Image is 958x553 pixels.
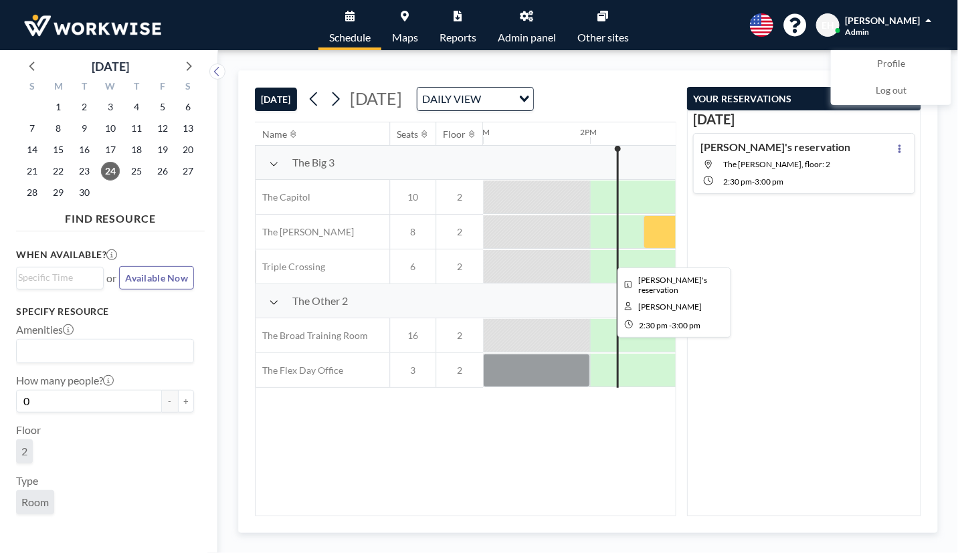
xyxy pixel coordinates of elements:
button: + [178,390,194,413]
input: Search for option [18,342,186,360]
span: Sunday, September 21, 2025 [23,162,41,181]
div: F [149,79,175,96]
span: The Other 2 [292,294,348,308]
div: [DATE] [92,57,129,76]
span: Room [21,495,49,509]
span: Saturday, September 27, 2025 [179,162,198,181]
span: [DATE] [350,88,403,108]
div: Floor [443,128,466,140]
span: Monday, September 29, 2025 [49,183,68,202]
span: Available Now [125,272,188,284]
div: Seats [397,128,418,140]
span: 8 [390,226,436,238]
span: Friday, September 19, 2025 [153,140,172,159]
div: W [98,79,124,96]
span: 2 [21,445,27,458]
span: 2 [436,191,483,203]
button: Available Now [119,266,194,290]
div: Search for option [17,267,103,288]
span: Saturday, September 20, 2025 [179,140,198,159]
span: The [PERSON_NAME] [256,226,354,238]
span: Tuesday, September 30, 2025 [75,183,94,202]
div: Search for option [417,88,533,110]
span: Reports [440,32,476,43]
h3: Specify resource [16,306,194,318]
span: DAILY VIEW [420,90,484,108]
span: Thursday, September 18, 2025 [127,140,146,159]
span: Sunday, September 7, 2025 [23,119,41,138]
span: Thursday, September 4, 2025 [127,98,146,116]
span: Admin panel [498,32,556,43]
span: 3:00 PM [755,177,783,187]
span: Monday, September 22, 2025 [49,162,68,181]
span: Wednesday, September 10, 2025 [101,119,120,138]
span: Profile [877,58,905,71]
h4: FIND RESOURCE [16,207,205,225]
span: 2 [436,364,483,376]
span: or [106,271,116,285]
span: Admin [845,27,869,37]
button: YOUR RESERVATIONS [687,87,921,110]
span: 2 [436,261,483,273]
div: Search for option [17,340,193,362]
span: Wednesday, September 17, 2025 [101,140,120,159]
label: Floor [16,423,41,437]
span: Thursday, September 25, 2025 [127,162,146,181]
span: Wednesday, September 3, 2025 [101,98,120,116]
span: 3:00 PM [672,320,701,330]
span: 2:30 PM [723,177,752,187]
label: Amenities [16,323,74,336]
a: Log out [832,78,951,104]
h4: [PERSON_NAME]'s reservation [700,140,850,154]
div: M [45,79,72,96]
span: Saturday, September 13, 2025 [179,119,198,138]
span: Eric Hinkle [638,302,702,312]
span: - [752,177,755,187]
span: The Capitol [256,191,310,203]
span: Friday, September 26, 2025 [153,162,172,181]
span: 2 [436,330,483,342]
label: Type [16,474,38,487]
span: Monday, September 1, 2025 [49,98,68,116]
span: Friday, September 12, 2025 [153,119,172,138]
span: Tuesday, September 9, 2025 [75,119,94,138]
span: Tuesday, September 2, 2025 [75,98,94,116]
button: [DATE] [255,88,297,111]
span: Thursday, September 11, 2025 [127,119,146,138]
span: - [670,320,672,330]
span: 2 [436,226,483,238]
span: Wednesday, September 24, 2025 [101,162,120,181]
input: Search for option [18,270,96,285]
div: T [123,79,149,96]
span: Maps [392,32,418,43]
button: - [162,390,178,413]
span: Sunday, September 28, 2025 [23,183,41,202]
span: EH [822,19,834,31]
div: T [72,79,98,96]
span: The Big 3 [292,156,334,169]
span: 3 [390,364,436,376]
span: [PERSON_NAME] [845,15,920,26]
label: How many people? [16,374,114,387]
span: 2:30 PM [640,320,668,330]
span: Tuesday, September 23, 2025 [75,162,94,181]
h3: [DATE] [693,111,915,128]
span: Sunday, September 14, 2025 [23,140,41,159]
input: Search for option [486,90,511,108]
span: Other sites [577,32,629,43]
div: S [175,79,201,96]
span: Monday, September 15, 2025 [49,140,68,159]
div: S [19,79,45,96]
span: Tuesday, September 16, 2025 [75,140,94,159]
span: Monday, September 8, 2025 [49,119,68,138]
span: The Broad Training Room [256,330,368,342]
a: Profile [832,51,951,78]
span: The Flex Day Office [256,364,343,376]
span: Log out [876,84,906,98]
span: Friday, September 5, 2025 [153,98,172,116]
span: Eric's reservation [638,275,707,295]
span: The James, floor: 2 [723,159,830,169]
label: Name [16,525,43,538]
span: Schedule [329,32,371,43]
div: Name [262,128,287,140]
